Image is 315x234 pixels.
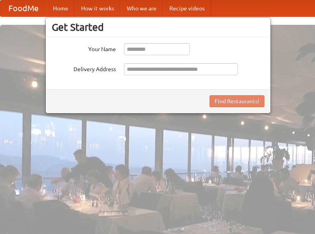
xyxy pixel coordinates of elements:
[75,0,120,16] a: How it works
[0,0,47,16] a: FoodMe
[52,21,264,33] h3: Get Started
[163,0,211,16] a: Recipe videos
[52,63,116,73] label: Delivery Address
[120,0,163,16] a: Who we are
[52,43,116,53] label: Your Name
[47,0,75,16] a: Home
[209,95,264,107] button: Find Restaurants!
